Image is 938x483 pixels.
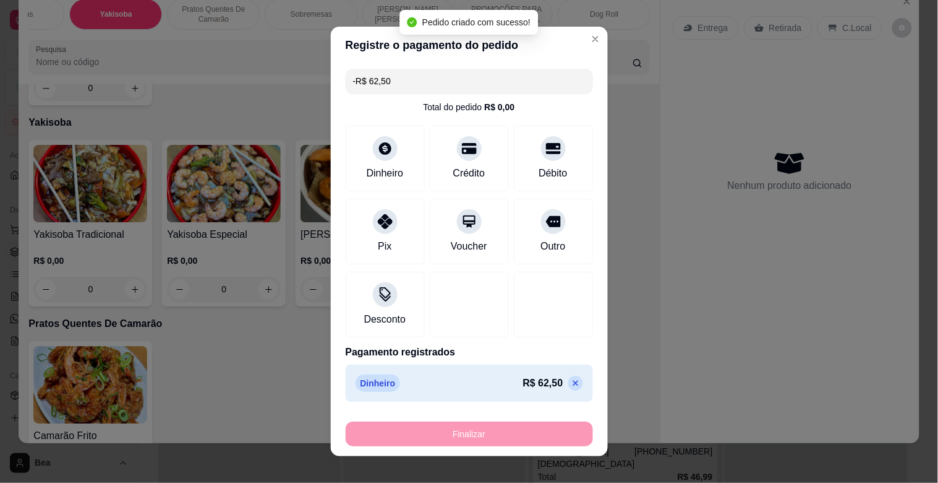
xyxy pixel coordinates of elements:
[422,17,531,27] span: Pedido criado com sucesso!
[423,101,514,113] div: Total do pedido
[539,166,567,181] div: Débito
[353,69,586,94] input: Ex.: hambúrguer de cordeiro
[407,17,417,27] span: check-circle
[378,239,391,254] div: Pix
[586,29,605,49] button: Close
[367,166,404,181] div: Dinheiro
[364,312,406,327] div: Desconto
[451,239,487,254] div: Voucher
[346,345,593,360] p: Pagamento registrados
[484,101,514,113] div: R$ 0,00
[356,375,401,392] p: Dinheiro
[540,239,565,254] div: Outro
[331,27,608,64] header: Registre o pagamento do pedido
[523,376,563,391] p: R$ 62,50
[453,166,485,181] div: Crédito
